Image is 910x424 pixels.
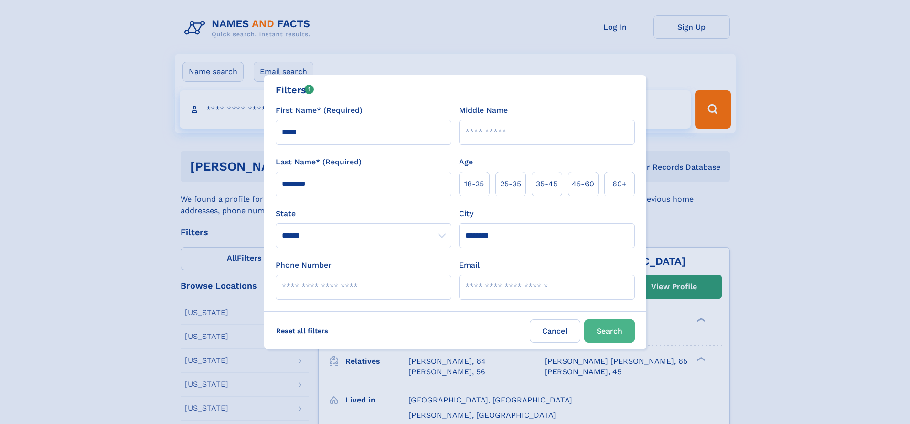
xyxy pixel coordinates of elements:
[276,208,451,219] label: State
[500,178,521,190] span: 25‑35
[276,156,362,168] label: Last Name* (Required)
[459,105,508,116] label: Middle Name
[530,319,580,343] label: Cancel
[276,260,332,271] label: Phone Number
[464,178,484,190] span: 18‑25
[459,208,473,219] label: City
[459,156,473,168] label: Age
[612,178,627,190] span: 60+
[459,260,480,271] label: Email
[536,178,557,190] span: 35‑45
[276,83,314,97] div: Filters
[584,319,635,343] button: Search
[270,319,334,342] label: Reset all filters
[276,105,363,116] label: First Name* (Required)
[572,178,594,190] span: 45‑60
